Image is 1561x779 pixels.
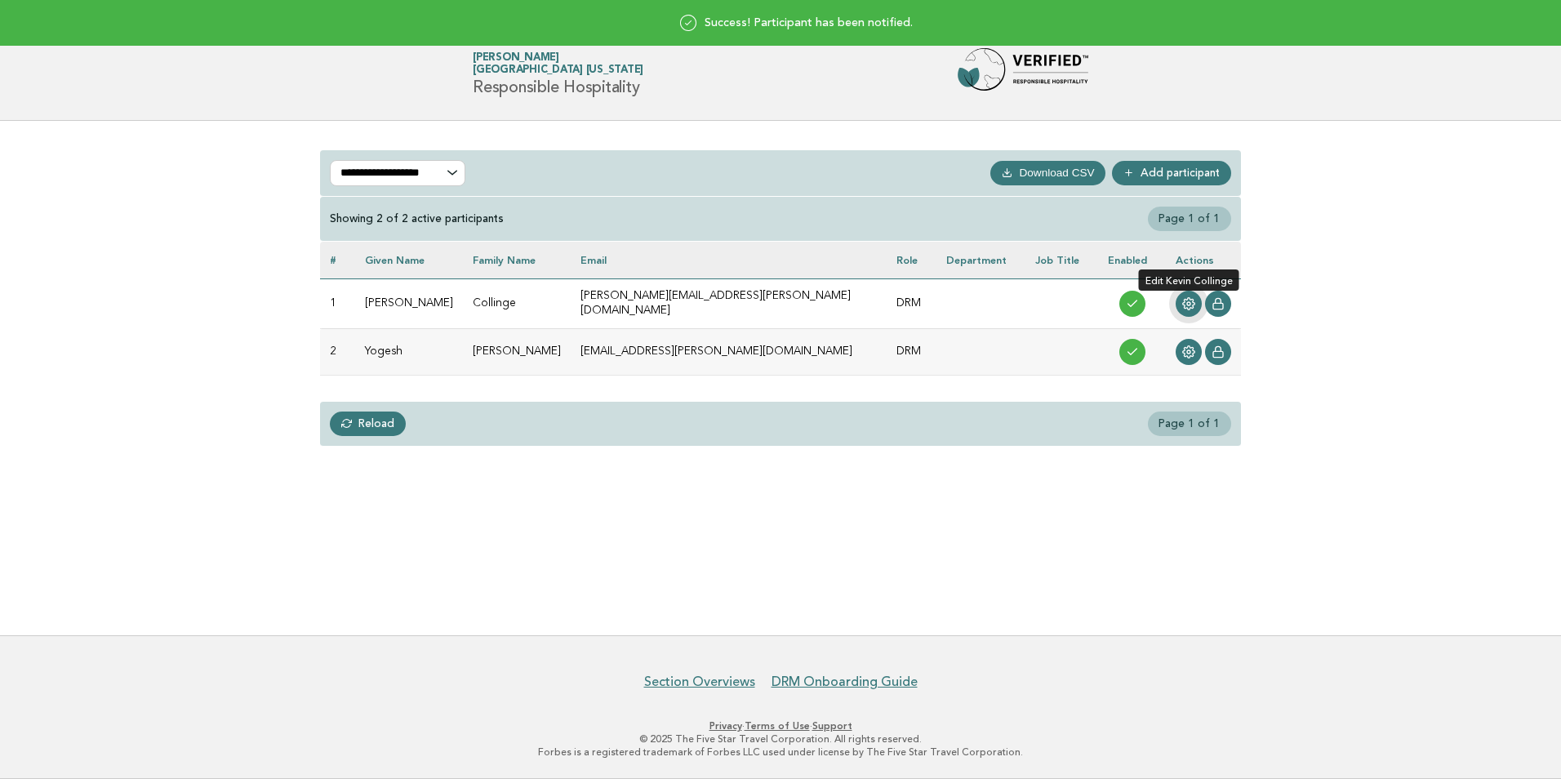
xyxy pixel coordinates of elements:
[355,278,463,328] td: [PERSON_NAME]
[812,720,852,732] a: Support
[709,720,742,732] a: Privacy
[990,161,1105,185] button: Download CSV
[473,53,643,96] h1: Responsible Hospitality
[644,674,755,690] a: Section Overviews
[958,48,1088,100] img: Forbes Travel Guide
[281,732,1280,746] p: © 2025 The Five Star Travel Corporation. All rights reserved.
[473,52,643,75] a: [PERSON_NAME][GEOGRAPHIC_DATA] [US_STATE]
[463,242,571,278] th: Family name
[473,65,643,76] span: [GEOGRAPHIC_DATA] [US_STATE]
[330,211,504,226] div: Showing 2 of 2 active participants
[463,328,571,375] td: [PERSON_NAME]
[571,278,887,328] td: [PERSON_NAME][EMAIL_ADDRESS][PERSON_NAME][DOMAIN_NAME]
[887,278,936,328] td: DRM
[463,278,571,328] td: Collinge
[320,328,355,375] td: 2
[571,328,887,375] td: [EMAIL_ADDRESS][PERSON_NAME][DOMAIN_NAME]
[330,412,406,436] a: Reload
[887,242,936,278] th: Role
[745,720,810,732] a: Terms of Use
[936,242,1025,278] th: Department
[355,328,463,375] td: Yogesh
[772,674,918,690] a: DRM Onboarding Guide
[1025,242,1098,278] th: Job Title
[281,719,1280,732] p: · ·
[281,746,1280,759] p: Forbes is a registered trademark of Forbes LLC used under license by The Five Star Travel Corpora...
[1112,161,1231,185] a: Add participant
[571,242,887,278] th: Email
[320,278,355,328] td: 1
[320,242,355,278] th: #
[1098,242,1166,278] th: Enabled
[355,242,463,278] th: Given name
[887,328,936,375] td: DRM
